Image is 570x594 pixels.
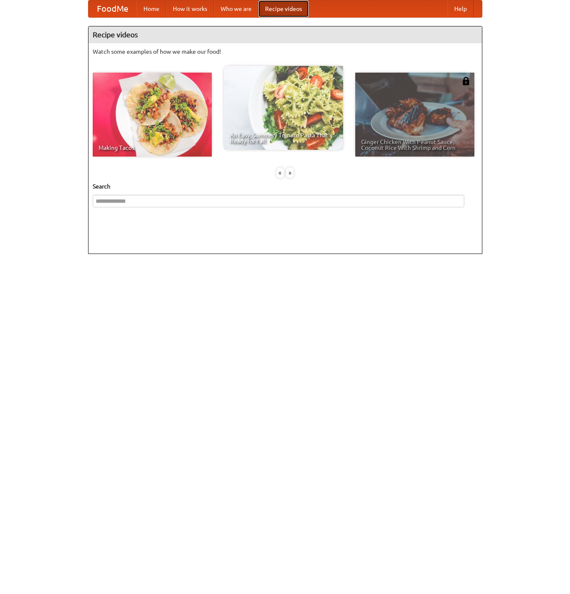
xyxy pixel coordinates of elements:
a: An Easy, Summery Tomato Pasta That's Ready for Fall [224,66,343,150]
a: Help [448,0,474,17]
a: Recipe videos [258,0,309,17]
h5: Search [93,182,478,191]
a: FoodMe [88,0,137,17]
div: » [286,167,294,178]
div: « [276,167,284,178]
a: Home [137,0,166,17]
a: How it works [166,0,214,17]
h4: Recipe videos [88,26,482,43]
a: Making Tacos [93,73,212,157]
span: Making Tacos [99,145,206,151]
span: An Easy, Summery Tomato Pasta That's Ready for Fall [230,132,337,144]
p: Watch some examples of how we make our food! [93,47,478,56]
a: Who we are [214,0,258,17]
img: 483408.png [462,77,470,85]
